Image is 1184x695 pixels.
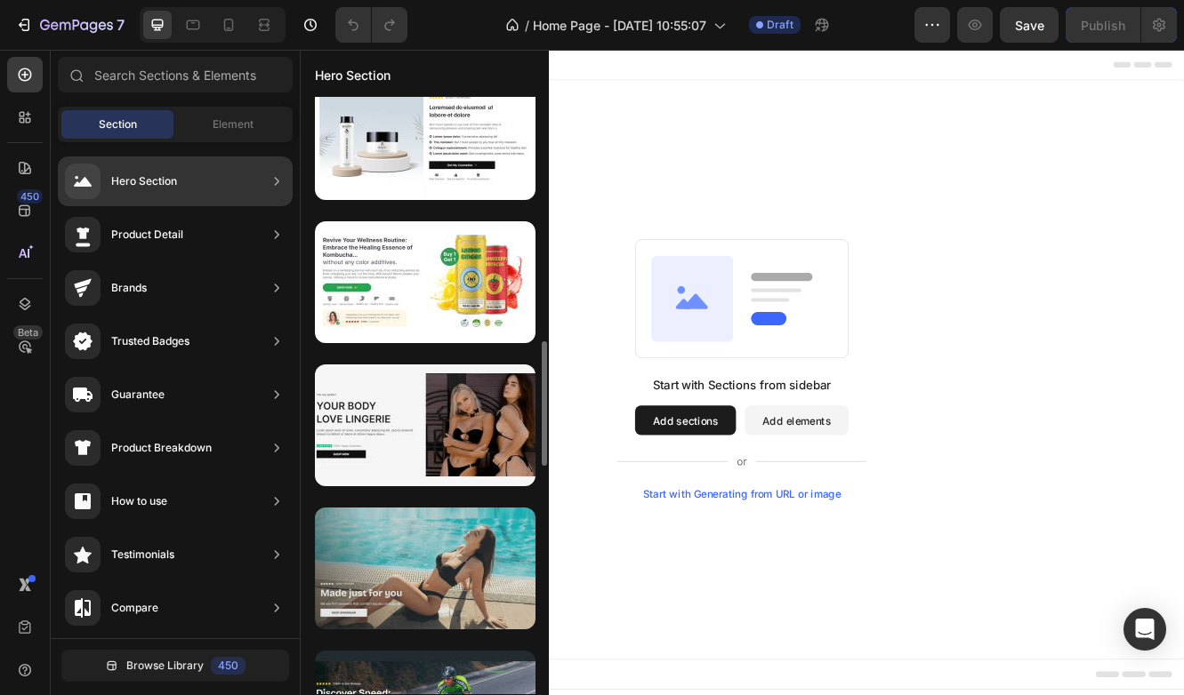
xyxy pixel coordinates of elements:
span: Browse Library [126,658,204,674]
input: Search Sections & Elements [58,57,293,92]
span: Draft [767,17,793,33]
div: Undo/Redo [335,7,407,43]
div: Product Detail [111,226,183,244]
div: Publish [1081,16,1125,35]
button: 7 [7,7,133,43]
div: 450 [17,189,43,204]
div: Guarantee [111,386,165,403]
div: 450 [211,657,246,675]
div: Start with Generating from URL or image [415,529,654,543]
div: Compare [111,599,158,617]
button: Save [1000,7,1059,43]
div: Product Breakdown [111,439,212,457]
p: 7 [117,14,125,36]
span: Home Page - [DATE] 10:55:07 [533,16,706,35]
div: Trusted Badges [111,332,189,350]
button: Add sections [405,429,527,465]
span: Element [213,116,254,132]
span: / [525,16,529,35]
iframe: Design area [300,50,1184,695]
div: Testimonials [111,546,174,563]
div: Open Intercom Messenger [1124,608,1166,651]
div: How to use [111,492,167,510]
button: Publish [1066,7,1140,43]
div: Hero Section [111,172,177,190]
button: Browse Library450 [61,650,289,682]
span: Save [1015,18,1044,33]
button: Add elements [537,429,663,465]
div: Beta [13,325,43,340]
div: Brands [111,279,147,297]
span: Section [99,116,137,132]
div: Start with Sections from sidebar [426,394,641,415]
